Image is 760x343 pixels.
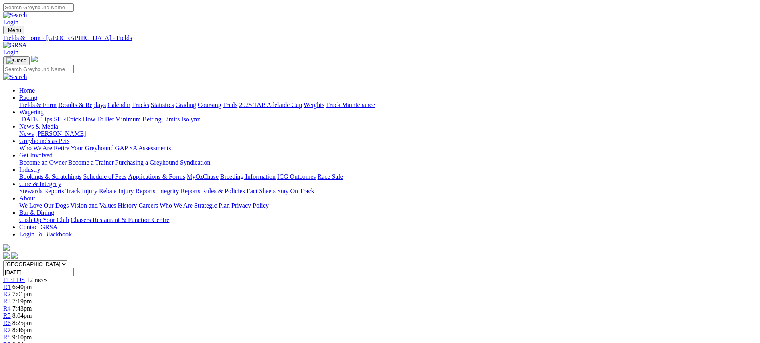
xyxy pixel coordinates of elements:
[115,145,171,151] a: GAP SA Assessments
[151,101,174,108] a: Statistics
[58,101,106,108] a: Results & Replays
[223,101,237,108] a: Trials
[19,145,52,151] a: Who We Are
[3,56,30,65] button: Toggle navigation
[118,188,155,194] a: Injury Reports
[19,188,757,195] div: Care & Integrity
[3,284,11,290] a: R1
[19,101,57,108] a: Fields & Form
[19,195,35,202] a: About
[19,130,757,137] div: News & Media
[6,57,26,64] img: Close
[19,173,757,180] div: Industry
[3,244,10,251] img: logo-grsa-white.png
[3,3,74,12] input: Search
[3,268,74,276] input: Select date
[12,298,32,305] span: 7:19pm
[202,188,245,194] a: Rules & Policies
[19,209,54,216] a: Bar & Dining
[3,327,11,333] a: R7
[231,202,269,209] a: Privacy Policy
[115,159,178,166] a: Purchasing a Greyhound
[180,159,210,166] a: Syndication
[68,159,114,166] a: Become a Trainer
[12,284,32,290] span: 6:40pm
[198,101,221,108] a: Coursing
[3,305,11,312] span: R4
[3,19,18,26] a: Login
[19,87,35,94] a: Home
[3,312,11,319] span: R5
[83,116,114,123] a: How To Bet
[304,101,324,108] a: Weights
[12,291,32,297] span: 7:01pm
[70,202,116,209] a: Vision and Values
[19,101,757,109] div: Racing
[3,252,10,259] img: facebook.svg
[176,101,196,108] a: Grading
[31,56,38,62] img: logo-grsa-white.png
[3,276,25,283] a: FIELDS
[12,319,32,326] span: 8:25pm
[19,202,757,209] div: About
[12,312,32,319] span: 8:04pm
[19,216,69,223] a: Cash Up Your Club
[19,109,44,115] a: Wagering
[19,202,69,209] a: We Love Our Dogs
[3,73,27,81] img: Search
[326,101,375,108] a: Track Maintenance
[160,202,193,209] a: Who We Are
[118,202,137,209] a: History
[19,224,57,230] a: Contact GRSA
[317,173,343,180] a: Race Safe
[12,327,32,333] span: 8:46pm
[3,319,11,326] a: R6
[19,159,67,166] a: Become an Owner
[3,26,24,34] button: Toggle navigation
[3,42,27,49] img: GRSA
[26,276,47,283] span: 12 races
[3,65,74,73] input: Search
[128,173,185,180] a: Applications & Forms
[19,173,81,180] a: Bookings & Scratchings
[107,101,130,108] a: Calendar
[12,305,32,312] span: 7:43pm
[83,173,126,180] a: Schedule of Fees
[19,123,58,130] a: News & Media
[19,166,40,173] a: Industry
[194,202,230,209] a: Strategic Plan
[138,202,158,209] a: Careers
[3,49,18,56] a: Login
[3,334,11,341] a: R8
[239,101,302,108] a: 2025 TAB Adelaide Cup
[181,116,200,123] a: Isolynx
[12,334,32,341] span: 9:10pm
[247,188,276,194] a: Fact Sheets
[54,145,114,151] a: Retire Your Greyhound
[277,173,316,180] a: ICG Outcomes
[277,188,314,194] a: Stay On Track
[19,216,757,224] div: Bar & Dining
[11,252,18,259] img: twitter.svg
[3,34,757,42] a: Fields & Form - [GEOGRAPHIC_DATA] - Fields
[220,173,276,180] a: Breeding Information
[35,130,86,137] a: [PERSON_NAME]
[19,137,69,144] a: Greyhounds as Pets
[157,188,200,194] a: Integrity Reports
[19,159,757,166] div: Get Involved
[65,188,116,194] a: Track Injury Rebate
[3,12,27,19] img: Search
[3,298,11,305] a: R3
[115,116,180,123] a: Minimum Betting Limits
[3,291,11,297] a: R2
[19,116,757,123] div: Wagering
[132,101,149,108] a: Tracks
